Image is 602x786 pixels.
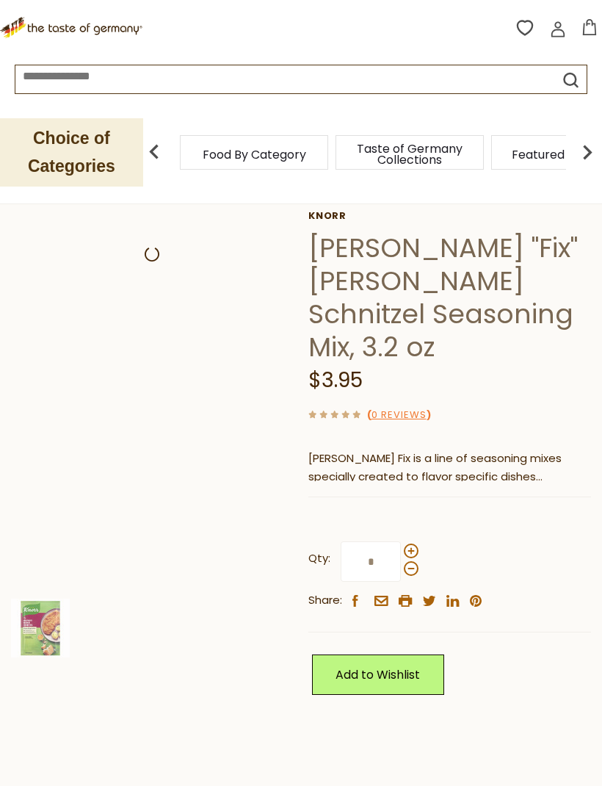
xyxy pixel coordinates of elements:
[308,210,591,222] a: Knorr
[139,137,169,167] img: previous arrow
[308,366,363,394] span: $3.95
[371,408,427,423] a: 0 Reviews
[573,137,602,167] img: next arrow
[308,591,342,610] span: Share:
[203,149,306,160] a: Food By Category
[341,541,401,582] input: Qty:
[367,408,431,422] span: ( )
[351,143,468,165] a: Taste of Germany Collections
[312,655,444,695] a: Add to Wishlist
[308,231,591,364] h1: [PERSON_NAME] "Fix" [PERSON_NAME] Schnitzel Seasoning Mix, 3.2 oz
[11,599,70,657] img: Knorr "Fix" Wiener Schnitzel Seasoning Mix, 3.2 oz
[308,450,591,486] p: [PERSON_NAME] Fix is a line of seasoning mixes specially created to flavor specific dishes repres...
[308,549,330,568] strong: Qty:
